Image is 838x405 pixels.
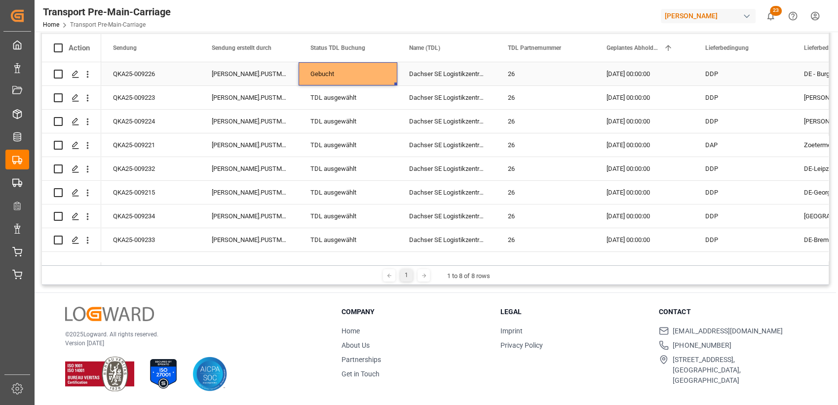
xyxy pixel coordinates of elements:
[101,62,200,85] div: QKA25-009226
[496,62,595,85] div: 26
[113,44,137,51] span: Sendung
[65,357,134,391] img: ISO 9001 & ISO 14001 Certification
[200,133,299,157] div: [PERSON_NAME].PUSTMUELLER
[500,307,647,317] h3: Legal
[101,204,200,228] div: QKA25-009234
[200,228,299,251] div: [PERSON_NAME].PUSTMUELLER
[496,110,595,133] div: 26
[595,62,693,85] div: [DATE] 00:00:00
[42,133,101,157] div: Press SPACE to select this row.
[400,269,413,282] div: 1
[69,43,90,52] div: Action
[447,271,490,281] div: 1 to 8 of 8 rows
[496,204,595,228] div: 26
[42,86,101,110] div: Press SPACE to select this row.
[200,86,299,109] div: [PERSON_NAME].PUSTMUELLER
[310,63,385,85] div: Gebucht
[693,62,792,85] div: DDP
[693,133,792,157] div: DAP
[595,204,693,228] div: [DATE] 00:00:00
[42,157,101,181] div: Press SPACE to select this row.
[101,181,200,204] div: QKA25-009215
[397,133,496,157] div: Dachser SE Logistikzentrum [GEOGRAPHIC_DATA]
[496,181,595,204] div: 26
[65,339,317,348] p: Version [DATE]
[397,62,496,85] div: Dachser SE Logistikzentrum [GEOGRAPHIC_DATA]
[659,307,805,317] h3: Contact
[200,204,299,228] div: [PERSON_NAME].PUSTMUELLER
[310,181,385,204] div: TDL ausgewählt
[310,134,385,157] div: TDL ausgewählt
[310,86,385,109] div: TDL ausgewählt
[397,228,496,251] div: Dachser SE Logistikzentrum [GEOGRAPHIC_DATA]
[101,86,200,109] div: QKA25-009223
[310,205,385,228] div: TDL ausgewählt
[782,5,804,27] button: Help Center
[200,181,299,204] div: [PERSON_NAME].PUSTMUELLER
[43,4,171,19] div: Transport Pre-Main-Carriage
[342,356,381,364] a: Partnerships
[192,357,227,391] img: AICPA SOC
[200,62,299,85] div: [PERSON_NAME].PUSTMUELLER
[693,110,792,133] div: DDP
[508,44,561,51] span: TDL Partnernummer
[397,86,496,109] div: Dachser SE Logistikzentrum [GEOGRAPHIC_DATA]
[342,327,360,335] a: Home
[500,341,543,349] a: Privacy Policy
[43,21,59,28] a: Home
[146,357,181,391] img: ISO 27001 Certification
[661,6,760,25] button: [PERSON_NAME]
[65,307,154,321] img: Logward Logo
[760,5,782,27] button: show 23 new notifications
[342,341,370,349] a: About Us
[397,181,496,204] div: Dachser SE Logistikzentrum [GEOGRAPHIC_DATA]
[595,181,693,204] div: [DATE] 00:00:00
[342,370,380,378] a: Get in Touch
[65,330,317,339] p: © 2025 Logward. All rights reserved.
[595,157,693,180] div: [DATE] 00:00:00
[595,133,693,157] div: [DATE] 00:00:00
[673,340,731,351] span: [PHONE_NUMBER]
[595,110,693,133] div: [DATE] 00:00:00
[42,228,101,252] div: Press SPACE to select this row.
[595,228,693,251] div: [DATE] 00:00:00
[693,181,792,204] div: DDP
[101,228,200,251] div: QKA25-009233
[693,157,792,180] div: DDP
[397,110,496,133] div: Dachser SE Logistikzentrum [GEOGRAPHIC_DATA]
[397,157,496,180] div: Dachser SE Logistikzentrum [GEOGRAPHIC_DATA]
[496,86,595,109] div: 26
[42,204,101,228] div: Press SPACE to select this row.
[42,62,101,86] div: Press SPACE to select this row.
[673,326,782,336] span: [EMAIL_ADDRESS][DOMAIN_NAME]
[212,44,271,51] span: Sendung erstellt durch
[397,204,496,228] div: Dachser SE Logistikzentrum [GEOGRAPHIC_DATA]
[693,228,792,251] div: DDP
[500,327,523,335] a: Imprint
[310,158,385,180] div: TDL ausgewählt
[42,181,101,204] div: Press SPACE to select this row.
[693,204,792,228] div: DDP
[705,44,749,51] span: Lieferbedingung
[101,157,200,180] div: QKA25-009232
[101,133,200,157] div: QKA25-009221
[310,229,385,251] div: TDL ausgewählt
[770,6,782,16] span: 23
[409,44,440,51] span: Name (TDL)
[607,44,660,51] span: Geplantes Abholdatum
[342,307,488,317] h3: Company
[496,157,595,180] div: 26
[595,86,693,109] div: [DATE] 00:00:00
[310,110,385,133] div: TDL ausgewählt
[693,86,792,109] div: DDP
[101,110,200,133] div: QKA25-009224
[673,355,805,386] span: [STREET_ADDRESS], [GEOGRAPHIC_DATA], [GEOGRAPHIC_DATA]
[310,44,365,51] span: Status TDL Buchung
[200,110,299,133] div: [PERSON_NAME].PUSTMUELLER
[496,228,595,251] div: 26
